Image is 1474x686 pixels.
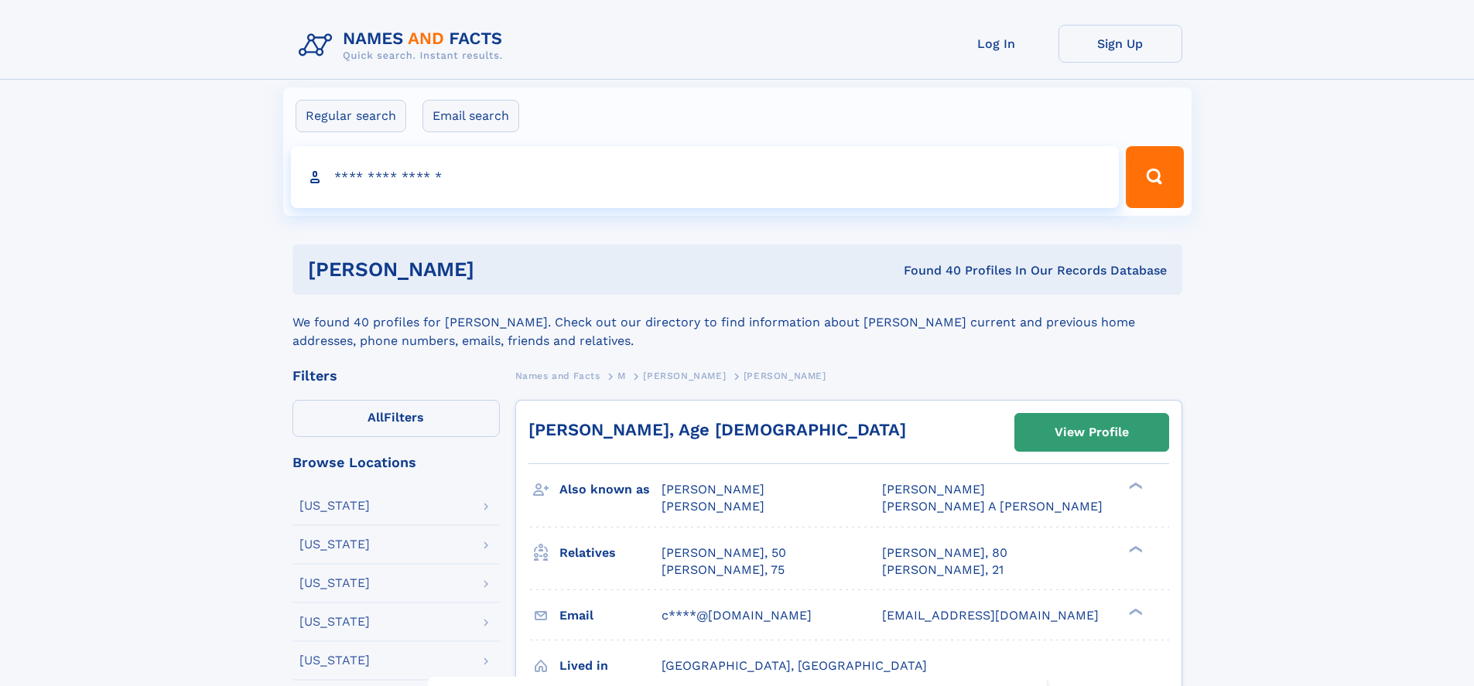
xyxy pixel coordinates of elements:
a: Sign Up [1058,25,1182,63]
a: View Profile [1015,414,1168,451]
a: [PERSON_NAME], 75 [662,561,785,578]
span: [PERSON_NAME] A [PERSON_NAME] [882,499,1103,514]
span: [PERSON_NAME] [882,482,985,497]
a: Log In [935,25,1058,63]
span: [PERSON_NAME] [662,482,764,497]
a: Names and Facts [515,366,600,385]
div: Browse Locations [292,456,500,469]
div: We found 40 profiles for [PERSON_NAME]. Check out our directory to find information about [PERSON... [292,295,1182,350]
h3: Also known as [559,476,662,503]
h1: [PERSON_NAME] [308,260,689,279]
div: View Profile [1055,415,1129,450]
div: [US_STATE] [299,538,370,551]
img: Logo Names and Facts [292,25,515,67]
div: ❯ [1125,481,1144,491]
span: [PERSON_NAME] [662,499,764,514]
span: [EMAIL_ADDRESS][DOMAIN_NAME] [882,608,1099,623]
div: Found 40 Profiles In Our Records Database [689,262,1167,279]
a: [PERSON_NAME], Age [DEMOGRAPHIC_DATA] [528,420,906,439]
div: Filters [292,369,500,383]
a: [PERSON_NAME], 21 [882,561,1004,578]
span: [GEOGRAPHIC_DATA], [GEOGRAPHIC_DATA] [662,658,927,673]
div: ❯ [1125,544,1144,554]
label: Email search [422,100,519,132]
div: [US_STATE] [299,500,370,512]
a: [PERSON_NAME] [643,366,726,385]
label: Filters [292,400,500,437]
label: Regular search [296,100,406,132]
div: ❯ [1125,606,1144,616]
h3: Email [559,602,662,629]
a: [PERSON_NAME], 50 [662,544,786,561]
h3: Lived in [559,653,662,679]
input: search input [291,146,1120,208]
a: [PERSON_NAME], 80 [882,544,1007,561]
span: All [368,410,384,425]
div: [US_STATE] [299,654,370,667]
span: [PERSON_NAME] [643,370,726,381]
h3: Relatives [559,540,662,566]
span: [PERSON_NAME] [744,370,826,381]
div: [US_STATE] [299,577,370,589]
a: M [617,366,626,385]
span: M [617,370,626,381]
div: [US_STATE] [299,616,370,628]
button: Search Button [1126,146,1183,208]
